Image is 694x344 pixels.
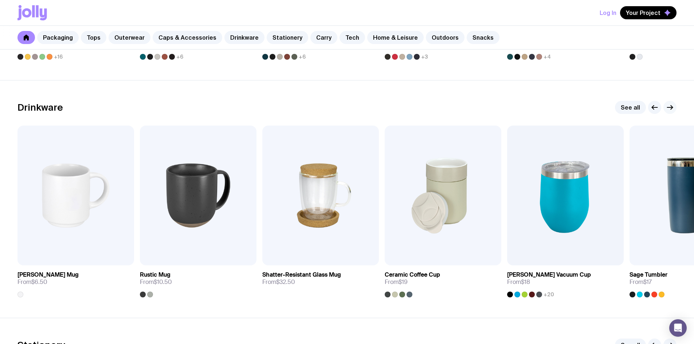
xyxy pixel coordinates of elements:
[17,102,63,113] h2: Drinkware
[276,278,295,286] span: $32.50
[521,278,530,286] span: $18
[630,271,667,278] h3: Sage Tumbler
[154,278,172,286] span: $10.50
[367,31,424,44] a: Home & Leisure
[626,9,660,16] span: Your Project
[544,292,554,297] span: +20
[385,271,440,278] h3: Ceramic Coffee Cup
[109,31,150,44] a: Outerwear
[17,265,134,297] a: [PERSON_NAME] MugFrom$6.50
[421,54,428,60] span: +3
[620,6,677,19] button: Your Project
[37,31,79,44] a: Packaging
[17,271,79,278] h3: [PERSON_NAME] Mug
[140,265,256,297] a: Rustic MugFrom$10.50
[385,265,501,297] a: Ceramic Coffee CupFrom$19
[299,54,306,60] span: +6
[340,31,365,44] a: Tech
[176,54,183,60] span: +6
[467,31,499,44] a: Snacks
[507,278,530,286] span: From
[426,31,464,44] a: Outdoors
[262,271,341,278] h3: Shatter-Resistant Glass Mug
[17,278,47,286] span: From
[224,31,264,44] a: Drinkware
[507,265,624,297] a: [PERSON_NAME] Vacuum CupFrom$18+20
[643,278,652,286] span: $17
[262,265,379,292] a: Shatter-Resistant Glass MugFrom$32.50
[81,31,106,44] a: Tops
[262,278,295,286] span: From
[630,278,652,286] span: From
[544,54,551,60] span: +4
[385,278,408,286] span: From
[31,278,47,286] span: $6.50
[310,31,337,44] a: Carry
[669,319,687,337] div: Open Intercom Messenger
[140,271,170,278] h3: Rustic Mug
[153,31,222,44] a: Caps & Accessories
[399,278,408,286] span: $19
[615,101,646,114] a: See all
[600,6,616,19] button: Log In
[140,278,172,286] span: From
[54,54,63,60] span: +16
[267,31,308,44] a: Stationery
[507,271,591,278] h3: [PERSON_NAME] Vacuum Cup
